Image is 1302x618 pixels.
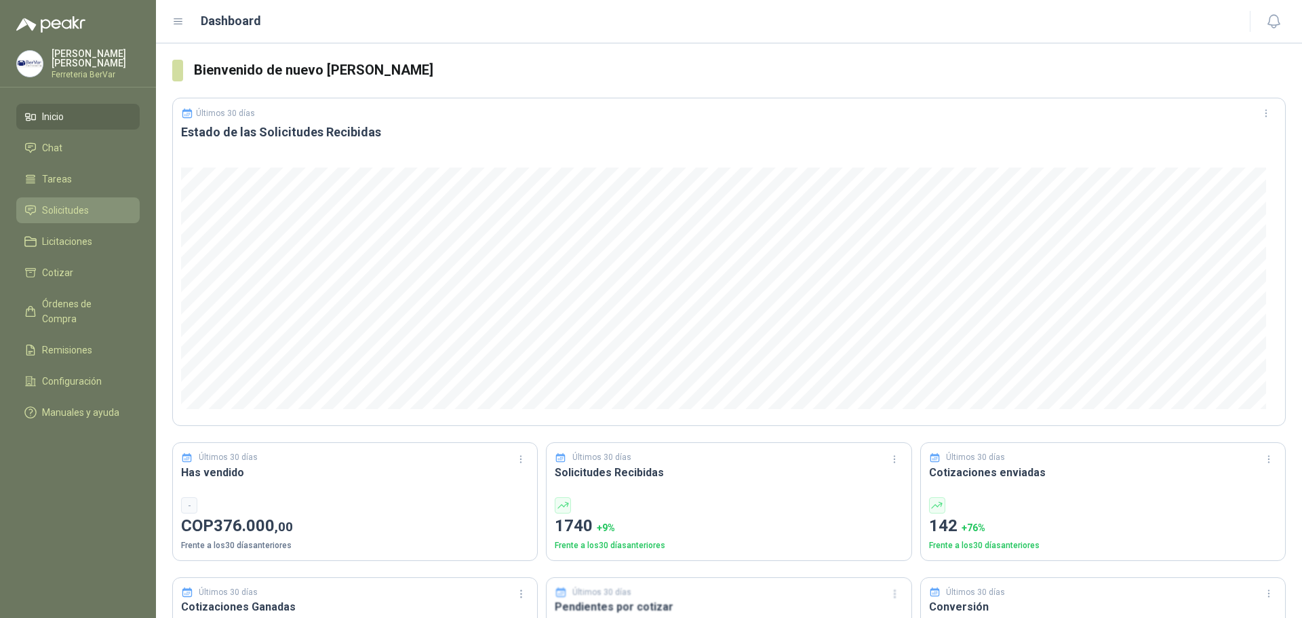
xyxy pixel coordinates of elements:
[181,539,529,552] p: Frente a los 30 días anteriores
[181,124,1277,140] h3: Estado de las Solicitudes Recibidas
[42,265,73,280] span: Cotizar
[16,104,140,130] a: Inicio
[16,260,140,286] a: Cotizar
[17,51,43,77] img: Company Logo
[929,598,1277,615] h3: Conversión
[929,539,1277,552] p: Frente a los 30 días anteriores
[181,497,197,514] div: -
[946,586,1005,599] p: Últimos 30 días
[16,135,140,161] a: Chat
[946,451,1005,464] p: Últimos 30 días
[42,172,72,187] span: Tareas
[42,343,92,358] span: Remisiones
[16,229,140,254] a: Licitaciones
[42,374,102,389] span: Configuración
[199,451,258,464] p: Últimos 30 días
[52,71,140,79] p: Ferreteria BerVar
[181,514,529,539] p: COP
[199,586,258,599] p: Últimos 30 días
[555,464,903,481] h3: Solicitudes Recibidas
[16,197,140,223] a: Solicitudes
[214,516,293,535] span: 376.000
[555,514,903,539] p: 1740
[42,109,64,124] span: Inicio
[929,464,1277,481] h3: Cotizaciones enviadas
[16,400,140,425] a: Manuales y ayuda
[42,140,62,155] span: Chat
[181,464,529,481] h3: Has vendido
[201,12,261,31] h1: Dashboard
[597,522,615,533] span: + 9 %
[42,405,119,420] span: Manuales y ayuda
[16,291,140,332] a: Órdenes de Compra
[555,539,903,552] p: Frente a los 30 días anteriores
[572,451,631,464] p: Últimos 30 días
[196,109,255,118] p: Últimos 30 días
[16,16,85,33] img: Logo peakr
[16,337,140,363] a: Remisiones
[16,166,140,192] a: Tareas
[929,514,1277,539] p: 142
[194,60,1286,81] h3: Bienvenido de nuevo [PERSON_NAME]
[42,203,89,218] span: Solicitudes
[962,522,985,533] span: + 76 %
[181,598,529,615] h3: Cotizaciones Ganadas
[275,519,293,535] span: ,00
[52,49,140,68] p: [PERSON_NAME] [PERSON_NAME]
[42,296,127,326] span: Órdenes de Compra
[16,368,140,394] a: Configuración
[42,234,92,249] span: Licitaciones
